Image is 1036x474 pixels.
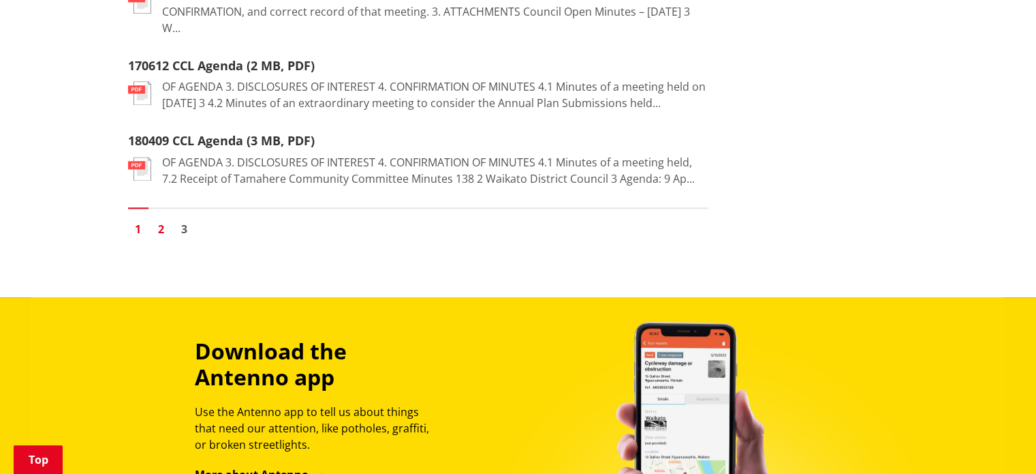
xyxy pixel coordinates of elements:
nav: Pagination [128,207,708,243]
img: document-pdf.svg [128,157,151,181]
iframe: Messenger Launcher [973,417,1022,466]
h3: Download the Antenno app [195,338,441,391]
a: Page 1 [128,219,148,239]
a: 170612 CCL Agenda (2 MB, PDF) [128,57,315,74]
a: Go to page 2 [151,219,172,239]
a: Go to page 3 [174,219,195,239]
a: Top [14,445,63,474]
img: document-pdf.svg [128,81,151,105]
a: 180409 CCL Agenda (3 MB, PDF) [128,132,315,149]
p: OF AGENDA 3. DISCLOSURES OF INTEREST 4. CONFIRMATION OF MINUTES 4.1 Minutes of a meeting held on ... [162,78,708,111]
p: OF AGENDA 3. DISCLOSURES OF INTEREST 4. CONFIRMATION OF MINUTES 4.1 Minutes of a meeting held, 7.... [162,154,708,187]
p: Use the Antenno app to tell us about things that need our attention, like potholes, graffiti, or ... [195,404,441,453]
